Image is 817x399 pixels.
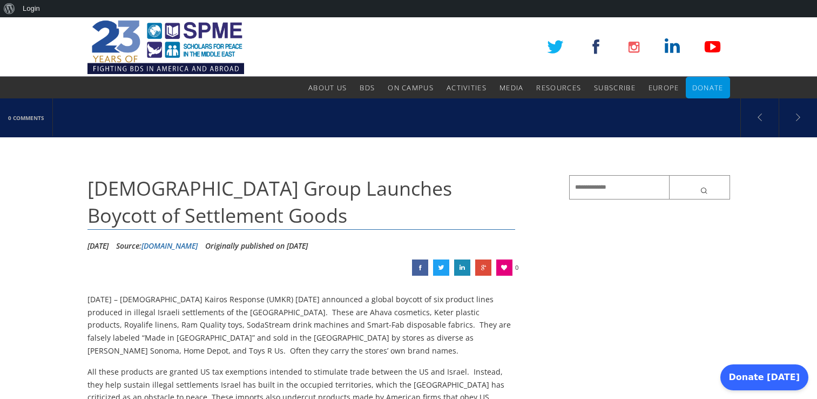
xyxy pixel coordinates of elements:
[649,83,679,92] span: Europe
[692,77,724,98] a: Donate
[536,77,581,98] a: Resources
[412,260,428,276] a: United Methodist Group Launches Boycott of Settlement Goods
[87,175,452,229] span: [DEMOGRAPHIC_DATA] Group Launches Boycott of Settlement Goods
[87,293,516,357] p: [DATE] – [DEMOGRAPHIC_DATA] Kairos Response (UMKR) [DATE] announced a global boycott of six produ...
[87,17,244,77] img: SPME
[360,83,375,92] span: BDS
[475,260,491,276] a: United Methodist Group Launches Boycott of Settlement Goods
[205,238,308,254] li: Originally published on [DATE]
[692,83,724,92] span: Donate
[447,83,487,92] span: Activities
[141,241,198,251] a: [DOMAIN_NAME]
[308,77,347,98] a: About Us
[454,260,470,276] a: United Methodist Group Launches Boycott of Settlement Goods
[515,260,518,276] span: 0
[388,77,434,98] a: On Campus
[433,260,449,276] a: United Methodist Group Launches Boycott of Settlement Goods
[499,83,524,92] span: Media
[594,83,636,92] span: Subscribe
[308,83,347,92] span: About Us
[536,83,581,92] span: Resources
[388,83,434,92] span: On Campus
[594,77,636,98] a: Subscribe
[649,77,679,98] a: Europe
[447,77,487,98] a: Activities
[116,238,198,254] div: Source:
[87,238,109,254] li: [DATE]
[499,77,524,98] a: Media
[360,77,375,98] a: BDS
